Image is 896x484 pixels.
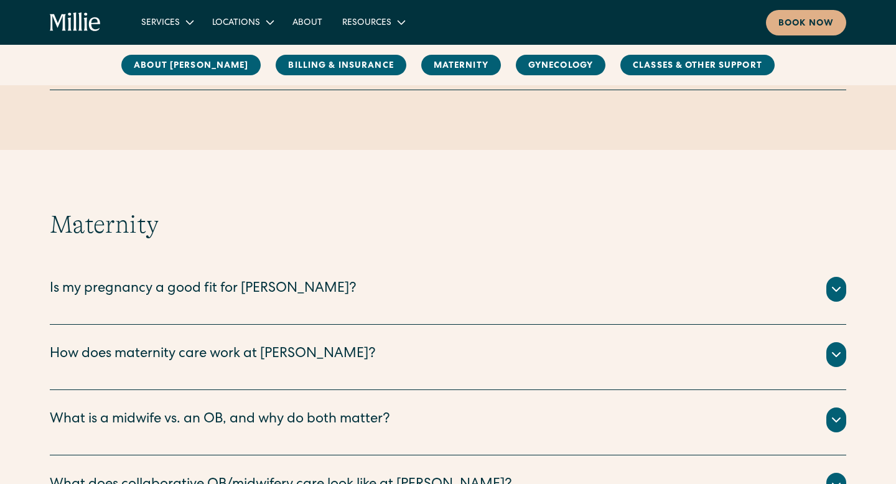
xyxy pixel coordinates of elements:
a: About [282,12,332,32]
a: MAternity [421,55,501,75]
div: Services [141,17,180,30]
div: Locations [212,17,260,30]
div: Resources [332,12,414,32]
a: About [PERSON_NAME] [121,55,261,75]
div: How does maternity care work at [PERSON_NAME]? [50,345,376,365]
div: Is my pregnancy a good fit for [PERSON_NAME]? [50,279,357,300]
div: Book now [778,17,834,30]
div: What is a midwife vs. an OB, and why do both matter? [50,410,390,430]
h2: Maternity [50,210,846,240]
a: Gynecology [516,55,605,75]
div: Locations [202,12,282,32]
div: Resources [342,17,391,30]
a: home [50,12,101,32]
a: Book now [766,10,846,35]
a: Classes & Other Support [620,55,775,75]
div: Services [131,12,202,32]
a: Billing & Insurance [276,55,406,75]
